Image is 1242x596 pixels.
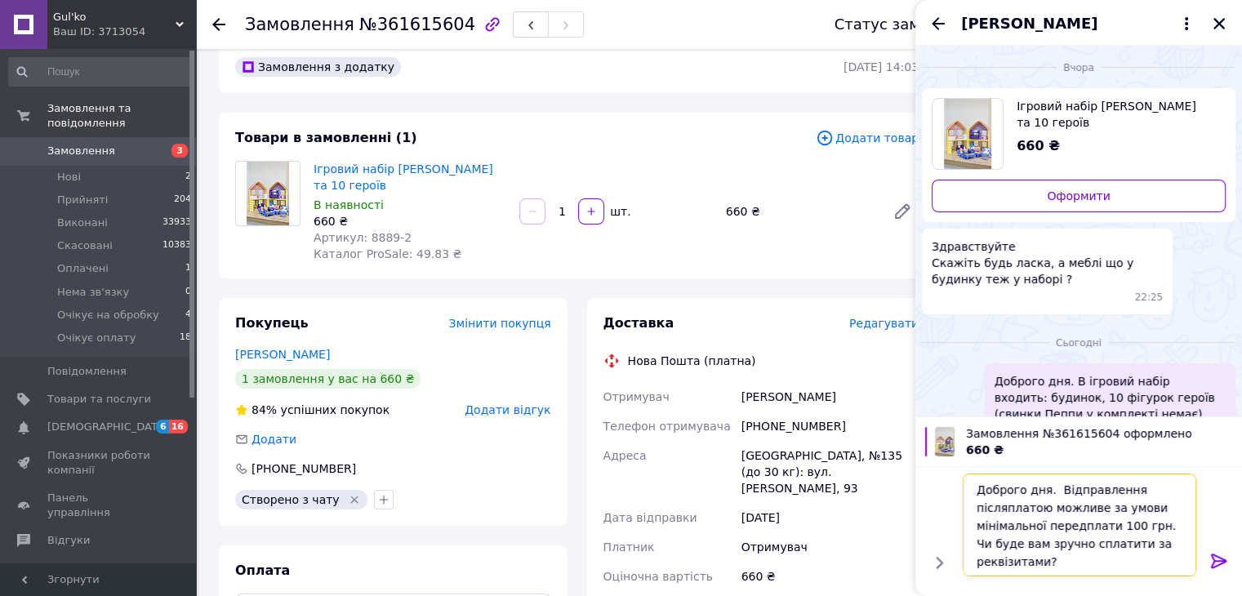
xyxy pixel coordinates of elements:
[738,532,922,562] div: Отримувач
[47,562,91,576] span: Покупці
[932,180,1226,212] a: Оформити
[57,285,129,300] span: Нема зв'язку
[247,162,290,225] img: Ігровий набір Свинка Пеппа Будиночок та 10 героїв
[922,59,1235,75] div: 11.09.2025
[465,403,550,416] span: Додати відгук
[8,57,193,87] input: Пошук
[235,348,330,361] a: [PERSON_NAME]
[606,203,632,220] div: шт.
[932,238,1163,287] span: Здравствуйте Скажіть будь ласка, а меблі що у будинку теж у наборі ?
[603,540,655,554] span: Платник
[944,99,990,169] img: 6661506794_w640_h640_igrovoj-nabor-svinka.jpg
[212,16,225,33] div: Повернутися назад
[47,144,115,158] span: Замовлення
[162,216,191,230] span: 33933
[57,308,159,322] span: Очікує на обробку
[738,441,922,503] div: [GEOGRAPHIC_DATA], №135 (до 30 кг): вул. [PERSON_NAME], 93
[849,317,919,330] span: Редагувати
[57,216,108,230] span: Виконані
[603,420,731,433] span: Телефон отримувача
[738,411,922,441] div: [PHONE_NUMBER]
[245,15,354,34] span: Замовлення
[185,170,191,185] span: 2
[53,24,196,39] div: Ваш ID: 3713054
[47,491,151,520] span: Панель управління
[235,57,401,77] div: Замовлення з додатку
[738,382,922,411] div: [PERSON_NAME]
[53,10,176,24] span: Gul'ko
[162,238,191,253] span: 10383
[47,392,151,407] span: Товари та послуги
[314,198,384,211] span: В наявності
[47,364,127,379] span: Повідомлення
[169,420,188,434] span: 16
[603,511,697,524] span: Дата відправки
[47,533,90,548] span: Відгуки
[966,443,1004,456] span: 660 ₴
[57,238,113,253] span: Скасовані
[961,13,1196,34] button: [PERSON_NAME]
[185,308,191,322] span: 4
[314,247,461,260] span: Каталог ProSale: 49.83 ₴
[835,16,985,33] div: Статус замовлення
[603,390,670,403] span: Отримувач
[961,13,1097,34] span: [PERSON_NAME]
[252,403,277,416] span: 84%
[47,101,196,131] span: Замовлення та повідомлення
[314,162,493,192] a: Ігровий набір [PERSON_NAME] та 10 героїв
[922,334,1235,350] div: 12.09.2025
[180,331,191,345] span: 18
[966,425,1232,442] span: Замовлення №361615604 оформлено
[935,427,955,456] img: 6661506794_w100_h100_igrovoj-nabor-svinka.jpg
[235,130,417,145] span: Товари в замовленні (1)
[928,552,950,573] button: Показати кнопки
[603,570,713,583] span: Оціночна вартість
[156,420,169,434] span: 6
[886,195,919,228] a: Редагувати
[235,315,309,331] span: Покупець
[314,231,412,244] span: Артикул: 8889-2
[348,493,361,506] svg: Видалити мітку
[995,373,1226,455] span: Доброго дня. В ігровий набір входить: будинок, 10 фігурок героїв (свинки Пеппи у комплекті немає)...
[1057,61,1101,75] span: Вчора
[57,193,108,207] span: Прийняті
[1049,336,1108,350] span: Сьогодні
[185,285,191,300] span: 0
[235,563,290,578] span: Оплата
[1135,291,1164,305] span: 22:25 11.09.2025
[719,200,879,223] div: 660 ₴
[47,448,151,478] span: Показники роботи компанії
[932,98,1226,170] a: Переглянути товар
[624,353,760,369] div: Нова Пошта (платна)
[1017,98,1213,131] span: Ігровий набір [PERSON_NAME] та 10 героїв
[603,315,674,331] span: Доставка
[57,170,81,185] span: Нові
[185,261,191,276] span: 1
[252,433,296,446] span: Додати
[1209,14,1229,33] button: Закрити
[171,144,188,158] span: 3
[738,562,922,591] div: 660 ₴
[928,14,948,33] button: Назад
[359,15,475,34] span: №361615604
[242,493,340,506] span: Створено з чату
[235,402,390,418] div: успішних покупок
[816,129,919,147] span: Додати товар
[57,331,136,345] span: Очікує оплату
[57,261,109,276] span: Оплачені
[738,503,922,532] div: [DATE]
[250,460,358,477] div: [PHONE_NUMBER]
[235,369,421,389] div: 1 замовлення у вас на 660 ₴
[47,420,168,434] span: [DEMOGRAPHIC_DATA]
[174,193,191,207] span: 204
[1017,138,1060,153] span: 660 ₴
[314,213,506,229] div: 660 ₴
[449,317,551,330] span: Змінити покупця
[963,474,1196,576] textarea: Доброго дня. Відправлення післяплатою можливе за умови мінімальної передплати 100 грн. Чи буде ва...
[603,449,647,462] span: Адреса
[844,60,919,73] time: [DATE] 14:03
